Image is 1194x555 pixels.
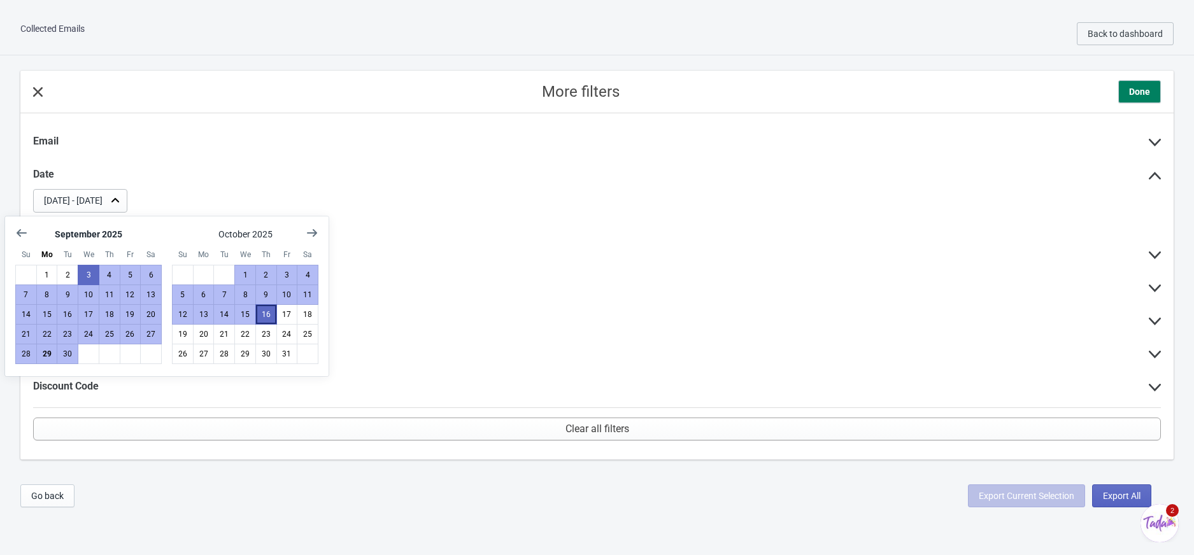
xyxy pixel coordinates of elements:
[99,304,120,325] button: September 18 2025
[193,285,215,305] button: October 6 2025
[78,285,99,305] button: September 10 2025
[36,265,58,285] button: September 1 2025
[255,265,277,285] button: October 2 2025
[99,244,120,265] div: Thursday
[255,324,277,344] button: October 23 2025
[140,304,162,325] button: September 20 2025
[33,418,1161,440] button: Clear all filters
[193,304,215,325] button: October 13 2025
[276,265,298,285] button: October 3 2025
[213,324,235,344] button: October 21 2025
[276,344,298,364] button: October 31 2025
[213,285,235,305] button: October 7 2025
[57,244,79,265] div: Tuesday
[57,324,78,344] button: September 23 2025
[140,285,162,305] button: September 13 2025
[140,244,162,265] div: Saturday
[1141,504,1181,542] iframe: chat widget
[213,344,235,364] button: October 28 2025
[120,244,141,265] div: Friday
[15,344,37,364] button: September 28 2025
[234,324,256,344] button: October 22 2025
[234,304,256,325] button: October 15 2025
[15,285,37,305] button: September 7 2025
[255,344,277,364] button: October 30 2025
[172,244,194,265] div: Sunday
[213,244,235,265] div: Tuesday
[1118,80,1161,103] button: Done
[31,491,64,501] span: Go back
[234,244,256,265] div: Wednesday
[36,304,58,325] button: September 15 2025
[234,285,256,305] button: October 8 2025
[1092,484,1151,507] button: Export All
[15,304,37,325] button: September 14 2025
[120,324,141,344] button: September 26 2025
[99,265,120,285] button: September 4 2025
[1077,22,1174,45] button: Back to dashboard
[297,304,318,325] button: October 18 2025
[78,265,99,285] button: September 3 2025
[172,324,194,344] button: October 19 2025
[20,484,75,507] button: Go back
[140,265,162,285] button: September 6 2025
[255,304,277,325] button: October 16 2025
[140,324,162,344] button: September 27 2025
[1103,491,1141,501] span: Export All
[120,265,141,285] button: September 5 2025
[172,344,194,364] button: October 26 2025
[193,244,215,265] div: Monday
[15,244,37,265] div: Sunday
[78,304,99,325] button: September 17 2025
[10,221,33,244] button: Show previous month, August 2025
[33,135,59,148] label: Email
[120,304,141,325] button: September 19 2025
[57,304,78,325] button: September 16 2025
[78,324,99,344] button: September 24 2025
[33,168,54,181] label: Date
[276,244,298,265] div: Friday
[255,285,277,305] button: October 9 2025
[57,285,78,305] button: September 9 2025
[99,285,120,305] button: September 11 2025
[44,194,103,207] div: [DATE] - [DATE]
[1129,85,1150,98] span: Done
[276,304,298,325] button: October 17 2025
[36,344,58,364] button: Today September 29 2025
[193,324,215,344] button: October 20 2025
[99,324,120,344] button: September 25 2025
[172,304,194,325] button: October 12 2025
[255,244,277,265] div: Thursday
[36,285,58,305] button: September 8 2025
[57,344,78,364] button: September 30 2025
[193,344,215,364] button: October 27 2025
[234,265,256,285] button: October 1 2025
[234,344,256,364] button: October 29 2025
[172,285,194,305] button: October 5 2025
[565,423,629,435] span: Clear all filters
[542,85,620,98] label: More filters
[120,285,141,305] button: September 12 2025
[276,324,298,344] button: October 24 2025
[297,285,318,305] button: October 11 2025
[297,244,318,265] div: Saturday
[36,324,58,344] button: September 22 2025
[276,285,298,305] button: October 10 2025
[78,244,99,265] div: Wednesday
[36,244,58,265] div: Monday
[301,221,323,244] button: Show next month, November 2025
[297,265,318,285] button: October 4 2025
[57,265,78,285] button: September 2 2025
[1088,29,1163,39] span: Back to dashboard
[297,324,318,344] button: October 25 2025
[213,304,235,325] button: October 14 2025
[15,324,37,344] button: September 21 2025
